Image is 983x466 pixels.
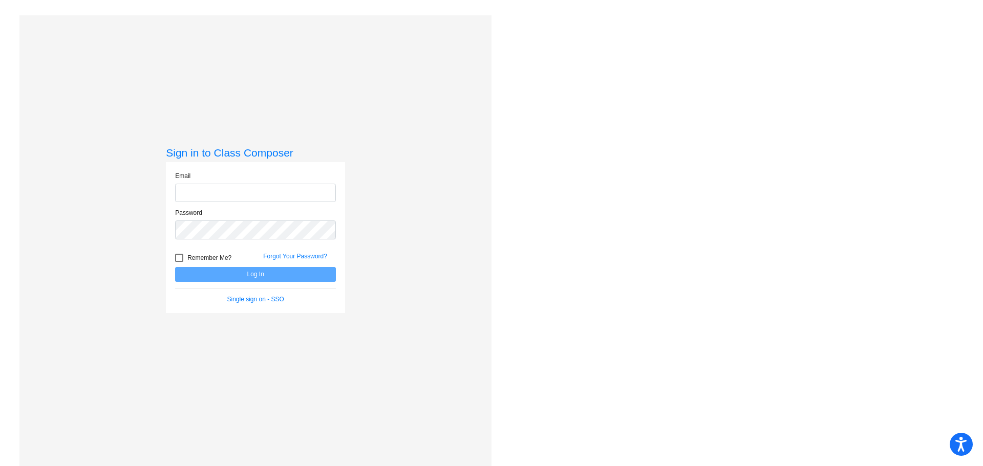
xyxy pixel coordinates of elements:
[175,208,202,217] label: Password
[175,267,336,282] button: Log In
[187,252,231,264] span: Remember Me?
[175,171,190,181] label: Email
[166,146,345,159] h3: Sign in to Class Composer
[263,253,327,260] a: Forgot Your Password?
[227,296,284,303] a: Single sign on - SSO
